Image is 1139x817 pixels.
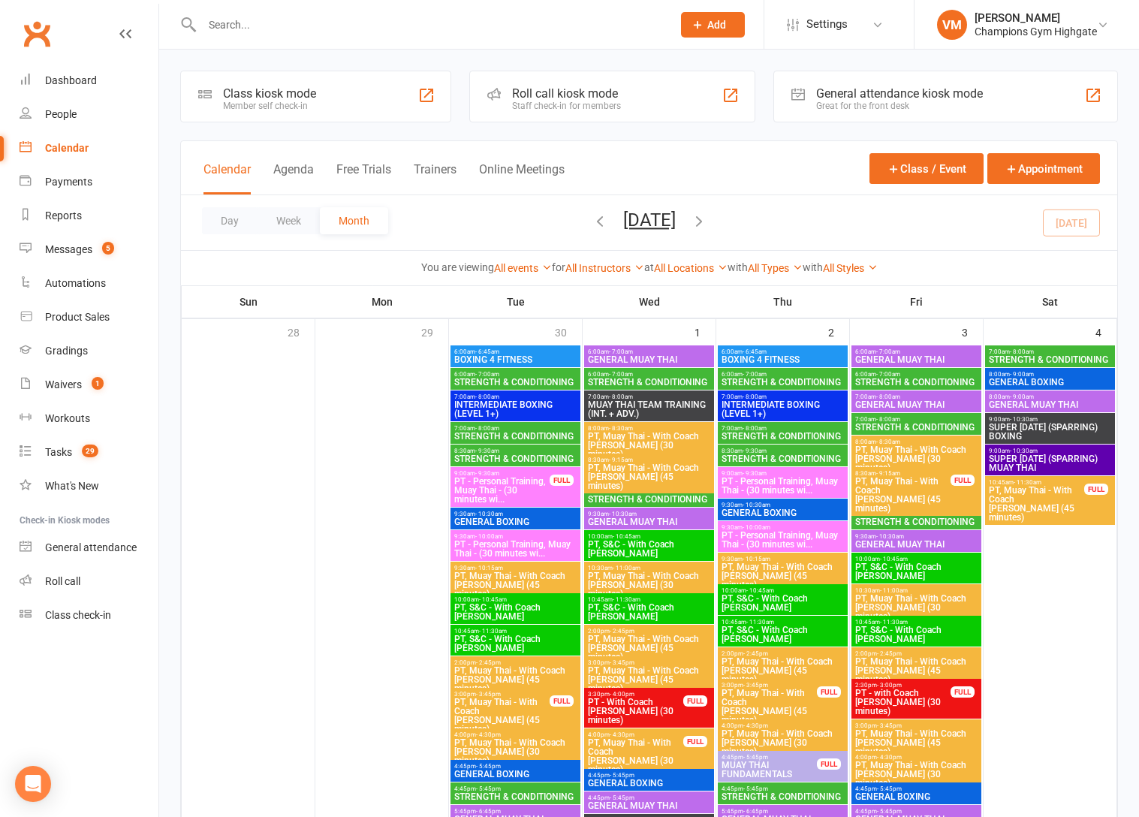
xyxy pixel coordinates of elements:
[45,277,106,289] div: Automations
[721,650,845,657] span: 2:00pm
[743,556,770,562] span: - 10:15am
[951,686,975,698] div: FULL
[45,176,92,188] div: Payments
[721,785,845,792] span: 4:45pm
[854,792,978,801] span: GENERAL BOXING
[475,565,503,571] span: - 10:15am
[721,729,845,756] span: PT, Muay Thai - With Coach [PERSON_NAME] (30 minutes)
[748,262,803,274] a: All Types
[45,480,99,492] div: What's New
[721,508,845,517] span: GENERAL BOXING
[414,162,457,194] button: Trainers
[453,691,550,698] span: 3:00pm
[453,517,577,526] span: GENERAL BOXING
[273,162,314,194] button: Agenda
[743,371,767,378] span: - 7:00am
[453,738,577,765] span: PT, Muay Thai - With Coach [PERSON_NAME] (30 minutes)
[45,108,77,120] div: People
[721,425,845,432] span: 7:00am
[45,311,110,323] div: Product Sales
[854,689,951,716] span: PT - with Coach [PERSON_NAME] (30 minutes)
[203,162,251,194] button: Calendar
[20,98,158,131] a: People
[613,596,640,603] span: - 11:30am
[876,371,900,378] span: - 7:00am
[854,587,978,594] span: 10:30am
[587,348,711,355] span: 6:00am
[854,378,978,387] span: STRENGTH & CONDITIONING
[854,533,978,540] span: 9:30am
[854,439,978,445] span: 8:00am
[421,261,494,273] strong: You are viewing
[816,101,983,111] div: Great for the front desk
[876,348,900,355] span: - 7:00am
[476,785,501,792] span: - 5:45pm
[609,425,633,432] span: - 8:30am
[854,556,978,562] span: 10:00am
[453,666,577,693] span: PT, Muay Thai - With Coach [PERSON_NAME] (45 minutes)
[876,439,900,445] span: - 8:30am
[587,511,711,517] span: 9:30am
[806,8,848,41] span: Settings
[803,261,823,273] strong: with
[610,691,634,698] span: - 4:00pm
[223,86,316,101] div: Class kiosk mode
[721,393,845,400] span: 7:00am
[223,101,316,111] div: Member self check-in
[453,596,577,603] span: 10:00am
[45,378,82,390] div: Waivers
[721,626,845,644] span: PT, S&C - With Coach [PERSON_NAME]
[743,448,767,454] span: - 9:30am
[320,207,388,234] button: Month
[613,533,640,540] span: - 10:45am
[45,243,92,255] div: Messages
[721,689,818,725] span: PT, Muay Thai - With Coach [PERSON_NAME] (45 minutes)
[681,12,745,38] button: Add
[721,754,818,761] span: 4:45pm
[20,199,158,233] a: Reports
[449,286,583,318] th: Tue
[587,779,711,788] span: GENERAL BOXING
[695,319,716,344] div: 1
[988,423,1112,441] span: SUPER [DATE] (SPARRING) BOXING
[552,261,565,273] strong: for
[20,131,158,165] a: Calendar
[587,571,711,598] span: PT, Muay Thai - With Coach [PERSON_NAME] (30 minutes)
[721,355,845,364] span: BOXING 4 FITNESS
[587,772,711,779] span: 4:45pm
[610,772,634,779] span: - 5:45pm
[197,14,661,35] input: Search...
[587,731,684,738] span: 4:00pm
[479,162,565,194] button: Online Meetings
[20,565,158,598] a: Roll call
[453,511,577,517] span: 9:30am
[854,355,978,364] span: GENERAL MUAY THAI
[453,628,577,635] span: 10:45am
[854,761,978,788] span: PT, Muay Thai - With Coach [PERSON_NAME] (30 minutes)
[743,425,767,432] span: - 8:00am
[587,603,711,621] span: PT, S&C - With Coach [PERSON_NAME]
[453,425,577,432] span: 7:00am
[988,378,1112,387] span: GENERAL BOXING
[951,475,975,486] div: FULL
[587,463,711,490] span: PT, Muay Thai - With Coach [PERSON_NAME] (45 minutes)
[743,682,768,689] span: - 3:45pm
[746,587,774,594] span: - 10:45am
[854,594,978,621] span: PT, Muay Thai - With Coach [PERSON_NAME] (30 minutes)
[475,348,499,355] span: - 6:45am
[453,731,577,738] span: 4:00pm
[315,286,449,318] th: Mon
[716,286,850,318] th: Thu
[15,766,51,802] div: Open Intercom Messenger
[475,425,499,432] span: - 8:00am
[743,348,767,355] span: - 6:45am
[20,300,158,334] a: Product Sales
[877,650,902,657] span: - 2:45pm
[854,722,978,729] span: 3:00pm
[610,659,634,666] span: - 3:45pm
[721,761,818,779] span: MUAY THAI FUNDAMENTALS
[721,470,845,477] span: 9:00am
[721,348,845,355] span: 6:00am
[854,393,978,400] span: 7:00am
[721,448,845,454] span: 8:30am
